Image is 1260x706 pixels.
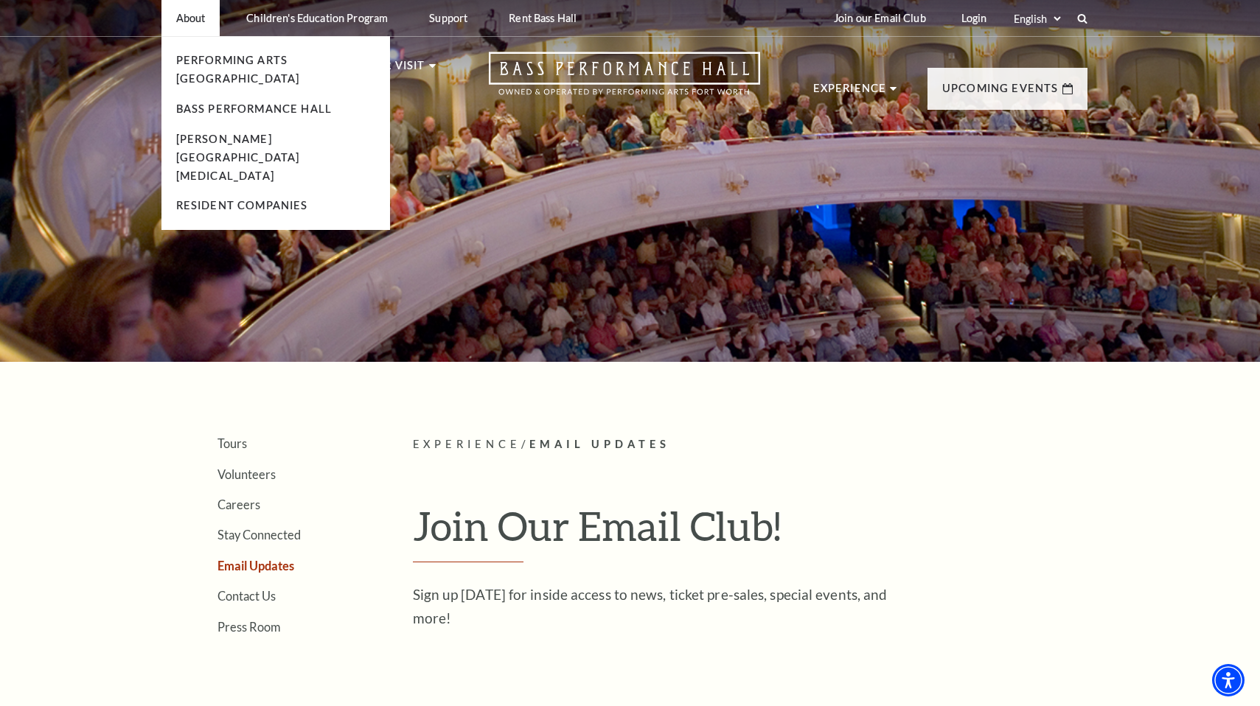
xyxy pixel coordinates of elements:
p: Support [429,12,467,24]
p: Children's Education Program [246,12,388,24]
span: Experience [413,438,522,450]
a: Careers [217,497,260,511]
a: Bass Performance Hall [176,102,333,115]
a: Tours [217,436,247,450]
a: Press Room [217,620,280,634]
p: About [176,12,206,24]
p: / [413,436,1087,454]
p: Rent Bass Hall [509,12,577,24]
a: Performing Arts [GEOGRAPHIC_DATA] [176,54,300,85]
span: Email Updates [529,438,670,450]
h1: Join Our Email Club! [413,502,1087,562]
a: Volunteers [217,467,276,481]
a: Contact Us [217,589,276,603]
a: [PERSON_NAME][GEOGRAPHIC_DATA][MEDICAL_DATA] [176,133,300,182]
a: Resident Companies [176,199,308,212]
p: Upcoming Events [942,80,1059,106]
a: Email Updates [217,559,294,573]
a: Stay Connected [217,528,301,542]
p: Sign up [DATE] for inside access to news, ticket pre-sales, special events, and more! [413,583,892,630]
div: Accessibility Menu [1212,664,1245,696]
a: Open this option [436,52,813,110]
select: Select: [1011,12,1063,26]
p: Experience [813,80,887,106]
